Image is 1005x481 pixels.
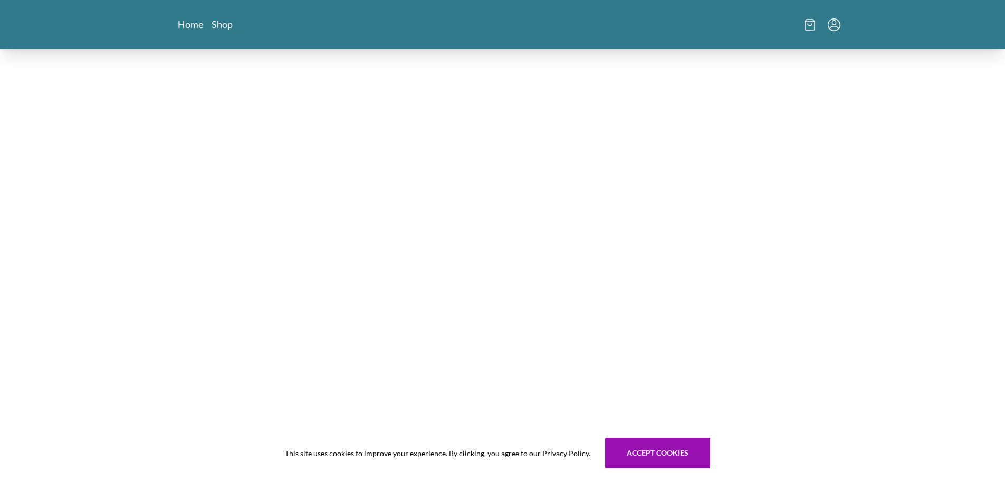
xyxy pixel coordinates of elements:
button: Menu [828,18,840,31]
img: logo [471,8,534,37]
span: This site uses cookies to improve your experience. By clicking, you agree to our Privacy Policy. [285,448,590,459]
button: Accept cookies [605,438,710,468]
a: Shop [212,18,233,31]
a: Home [178,18,203,31]
a: Logo [471,8,534,41]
